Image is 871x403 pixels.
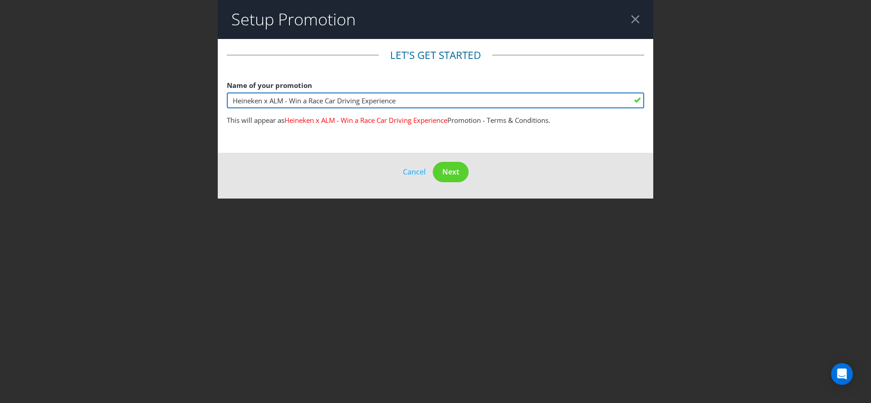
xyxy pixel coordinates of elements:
[403,167,426,177] span: Cancel
[447,116,550,125] span: Promotion - Terms & Conditions.
[433,162,469,182] button: Next
[831,363,853,385] div: Open Intercom Messenger
[227,92,644,108] input: e.g. My Promotion
[284,116,447,125] span: Heineken x ALM - Win a Race Car Driving Experience
[231,10,356,29] h2: Setup Promotion
[227,116,284,125] span: This will appear as
[379,48,492,63] legend: Let's get started
[442,167,459,177] span: Next
[227,81,312,90] span: Name of your promotion
[402,166,426,178] button: Cancel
